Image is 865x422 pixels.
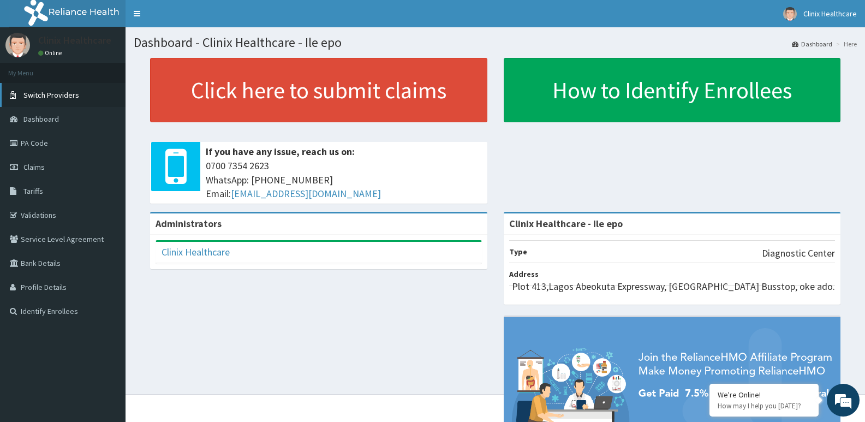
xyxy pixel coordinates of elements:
strong: Clinix Healthcare - Ile epo [509,217,623,230]
span: Switch Providers [23,90,79,100]
a: Dashboard [792,39,832,49]
a: [EMAIL_ADDRESS][DOMAIN_NAME] [231,187,381,200]
p: Plot 413,Lagos Abeokuta Expressway, [GEOGRAPHIC_DATA] Busstop, oke ado. [512,280,835,294]
b: Type [509,247,527,257]
span: Claims [23,162,45,172]
a: How to Identify Enrollees [504,58,841,122]
span: Dashboard [23,114,59,124]
div: We're Online! [718,390,810,400]
h1: Dashboard - Clinix Healthcare - Ile epo [134,35,857,50]
img: User Image [783,7,797,21]
img: User Image [5,33,30,57]
a: Online [38,49,64,57]
span: Clinix Healthcare [803,9,857,19]
a: Clinix Healthcare [162,246,230,258]
b: If you have any issue, reach us on: [206,145,355,158]
p: Clinix Healthcare [38,35,111,45]
p: How may I help you today? [718,401,810,411]
span: Tariffs [23,186,43,196]
li: Here [833,39,857,49]
span: 0700 7354 2623 WhatsApp: [PHONE_NUMBER] Email: [206,159,482,201]
b: Address [509,269,539,279]
p: Diagnostic Center [762,246,835,260]
b: Administrators [156,217,222,230]
a: Click here to submit claims [150,58,487,122]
